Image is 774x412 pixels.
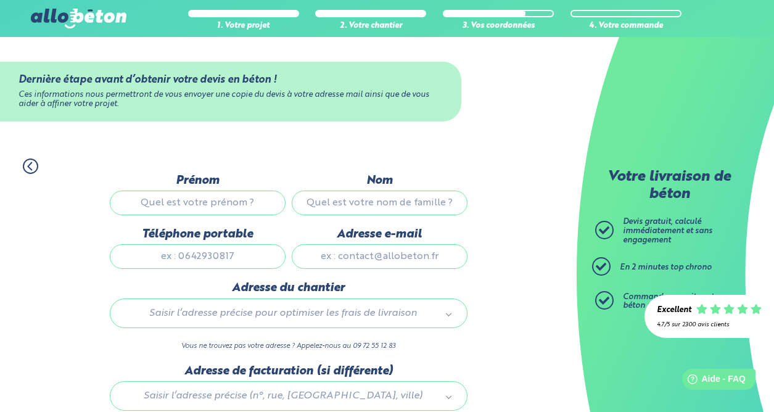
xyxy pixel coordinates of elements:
[110,228,286,241] label: Téléphone portable
[315,22,426,31] div: 2. Votre chantier
[664,364,760,398] iframe: Help widget launcher
[110,281,467,295] label: Adresse du chantier
[443,22,554,31] div: 3. Vos coordonnées
[128,305,438,321] span: Saisir l’adresse précise pour optimiser les frais de livraison
[188,22,299,31] div: 1. Votre projet
[657,306,691,315] div: Excellent
[292,244,467,269] input: ex : contact@allobeton.fr
[623,293,722,310] span: Commandez ensuite votre béton prêt à l'emploi
[110,174,286,187] label: Prénom
[292,174,467,187] label: Nom
[110,340,467,352] p: Vous ne trouvez pas votre adresse ? Appelez-nous au 09 72 55 12 83
[570,22,681,31] div: 4. Votre commande
[292,191,467,215] input: Quel est votre nom de famille ?
[623,218,712,244] span: Devis gratuit, calculé immédiatement et sans engagement
[292,228,467,241] label: Adresse e-mail
[110,191,286,215] input: Quel est votre prénom ?
[19,74,443,86] div: Dernière étape avant d’obtenir votre devis en béton !
[657,321,762,328] div: 4.7/5 sur 2300 avis clients
[19,91,443,109] div: Ces informations nous permettront de vous envoyer une copie du devis à votre adresse mail ainsi q...
[620,263,712,271] span: En 2 minutes top chrono
[598,169,740,203] p: Votre livraison de béton
[110,244,286,269] input: ex : 0642930817
[31,9,126,28] img: allobéton
[123,305,455,321] a: Saisir l’adresse précise pour optimiser les frais de livraison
